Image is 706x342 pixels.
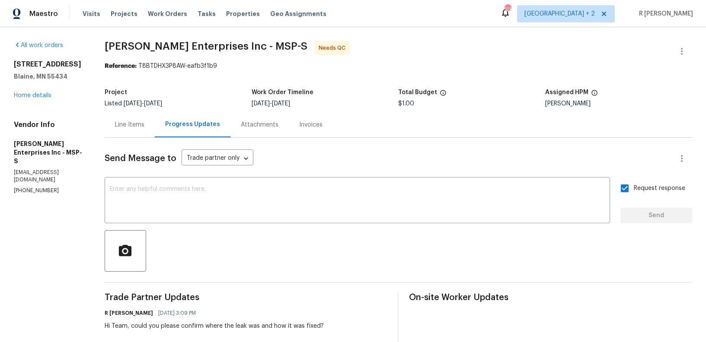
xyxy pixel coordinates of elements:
h4: Vendor Info [14,120,84,129]
div: [PERSON_NAME] [545,101,692,107]
span: [DATE] [124,101,142,107]
a: Home details [14,92,51,98]
h2: [STREET_ADDRESS] [14,60,84,69]
h5: Blaine, MN 55434 [14,72,84,81]
h6: R [PERSON_NAME] [105,309,153,317]
div: 128 [505,5,511,14]
div: Hi Team, could you please confirm where the leak was and how it was fixed? [105,322,324,330]
span: The total cost of line items that have been proposed by Opendoor. This sum includes line items th... [440,89,447,101]
span: [DATE] [272,101,290,107]
span: Visits [83,9,100,18]
div: Attachments [241,120,278,129]
span: Work Orders [148,9,187,18]
span: Request response [634,184,685,193]
p: [PHONE_NUMBER] [14,187,84,194]
span: Properties [226,9,260,18]
span: [DATE] [252,101,270,107]
a: All work orders [14,42,63,48]
span: Listed [105,101,162,107]
div: Progress Updates [165,120,220,129]
span: Trade Partner Updates [105,293,388,302]
p: [EMAIL_ADDRESS][DOMAIN_NAME] [14,169,84,184]
h5: Work Order Timeline [252,89,313,95]
h5: Project [105,89,127,95]
div: Invoices [299,120,323,129]
span: Geo Assignments [270,9,326,18]
span: - [124,101,162,107]
span: On-site Worker Updates [409,293,692,302]
h5: Total Budget [398,89,437,95]
span: - [252,101,290,107]
span: R [PERSON_NAME] [636,9,693,18]
span: [GEOGRAPHIC_DATA] + 2 [524,9,595,18]
h5: Assigned HPM [545,89,588,95]
span: Maestro [29,9,58,18]
span: The hpm assigned to this work order. [591,89,598,101]
span: $1.00 [398,101,414,107]
span: Tasks [198,11,216,17]
span: Send Message to [105,154,176,163]
div: T8BTDHX3P8AW-eafb3f1b9 [105,62,692,70]
div: Line Items [115,120,144,129]
span: Needs QC [319,44,349,52]
div: Trade partner only [182,152,253,166]
b: Reference: [105,63,137,69]
span: [DATE] [144,101,162,107]
h5: [PERSON_NAME] Enterprises Inc - MSP-S [14,139,84,165]
span: [PERSON_NAME] Enterprises Inc - MSP-S [105,41,307,51]
span: Projects [111,9,137,18]
span: [DATE] 3:09 PM [158,309,196,317]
